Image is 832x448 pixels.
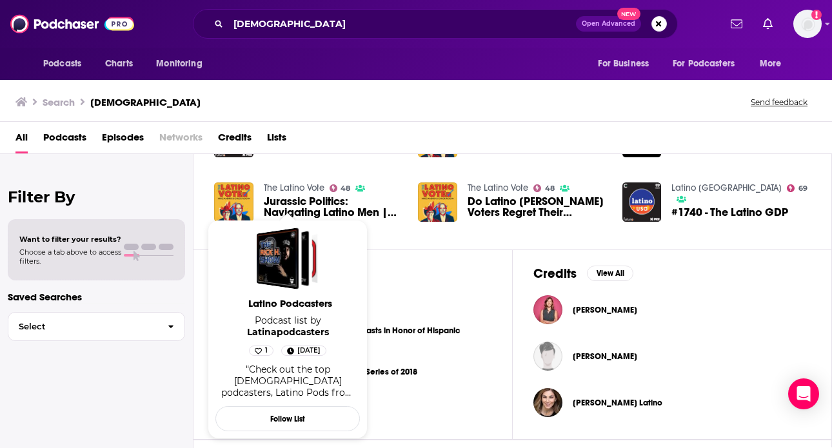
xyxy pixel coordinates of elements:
[533,266,633,282] a: CreditsView All
[617,8,640,20] span: New
[43,55,81,73] span: Podcasts
[533,295,562,324] img: Kristina Latino
[253,324,491,352] a: Best Spanish and Latino Podcasts in Honor of Hispanic Heritage Month
[582,21,635,27] span: Open Advanced
[793,10,822,38] button: Show profile menu
[664,52,753,76] button: open menu
[758,13,778,35] a: Show notifications dropdown
[468,182,528,193] a: The Latino Vote
[90,96,201,108] h3: [DEMOGRAPHIC_DATA]
[228,14,576,34] input: Search podcasts, credits, & more...
[264,196,403,218] span: Jurassic Politics: Navigating Latino Men | The Latino Vote Episode 47 - Featuring [PERSON_NAME]
[587,266,633,281] button: View All
[193,9,678,39] div: Search podcasts, credits, & more...
[793,10,822,38] span: Logged in as rpearson
[573,398,662,408] span: [PERSON_NAME] Latino
[341,186,350,191] span: 48
[297,344,321,357] span: [DATE]
[8,291,185,303] p: Saved Searches
[43,96,75,108] h3: Search
[15,127,28,153] a: All
[671,182,782,193] a: Latino USA
[147,52,219,76] button: open menu
[751,52,798,76] button: open menu
[598,55,649,73] span: For Business
[218,297,362,315] a: Latino Podcasters
[533,266,577,282] h2: Credits
[793,10,822,38] img: User Profile
[159,127,203,153] span: Networks
[257,228,319,289] a: Latino Podcasters
[589,52,665,76] button: open menu
[10,12,134,36] img: Podchaser - Follow, Share and Rate Podcasts
[8,322,157,331] span: Select
[156,55,202,73] span: Monitoring
[105,55,133,73] span: Charts
[573,351,637,362] span: [PERSON_NAME]
[218,297,362,309] span: Latino Podcasters
[281,346,326,356] a: Jun 8th, 2023
[215,406,360,431] button: Follow List
[533,342,562,371] img: Alice Latino
[533,336,811,377] button: Alice LatinoAlice Latino
[215,315,360,338] span: Podcast list by
[97,52,141,76] a: Charts
[788,378,819,409] div: Open Intercom Messenger
[533,382,811,424] button: Leticia LatinoLeticia Latino
[267,127,286,153] a: Lists
[787,184,807,192] a: 69
[468,196,607,218] a: Do Latino Trump Voters Regret Their Decision? Unpacking the Summer 2025 Latino PulseCheck
[747,97,811,108] button: Send feedback
[8,312,185,341] button: Select
[671,207,788,218] a: #1740 - The Latino GDP
[811,10,822,20] svg: Add a profile image
[218,127,252,153] a: Credits
[264,196,403,218] a: Jurassic Politics: Navigating Latino Men | The Latino Vote Episode 47 - Featuring Kristian Ramos
[798,186,807,191] span: 69
[573,351,637,362] a: Alice Latino
[330,184,351,192] a: 48
[19,235,121,244] span: Want to filter your results?
[533,184,555,192] a: 48
[214,182,253,222] img: Jurassic Politics: Navigating Latino Men | The Latino Vote Episode 47 - Featuring Kristian Ramos
[34,52,98,76] button: open menu
[573,305,637,315] a: Kristina Latino
[247,326,329,338] a: Latinapodcasters
[533,289,811,331] button: Kristina LatinoKristina Latino
[8,188,185,206] h2: Filter By
[19,248,121,266] span: Choose a tab above to access filters.
[102,127,144,153] a: Episodes
[576,16,641,32] button: Open AdvancedNew
[573,305,637,315] span: [PERSON_NAME]
[468,196,607,218] span: Do Latino [PERSON_NAME] Voters Regret Their Decision? Unpacking the Summer 2025 Latino PulseCheck
[726,13,748,35] a: Show notifications dropdown
[43,127,86,153] a: Podcasts
[264,182,324,193] a: The Latino Vote
[573,398,662,408] a: Leticia Latino
[221,364,355,410] span: "Check out the top [DEMOGRAPHIC_DATA] podcasters, Latino Pods from the network"
[249,346,273,356] button: 1 Likes
[265,344,268,357] span: 1
[760,55,782,73] span: More
[418,182,457,222] img: Do Latino Trump Voters Regret Their Decision? Unpacking the Summer 2025 Latino PulseCheck
[673,55,735,73] span: For Podcasters
[622,182,662,222] img: #1740 - The Latino GDP
[545,186,555,191] span: 48
[533,388,562,417] img: Leticia Latino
